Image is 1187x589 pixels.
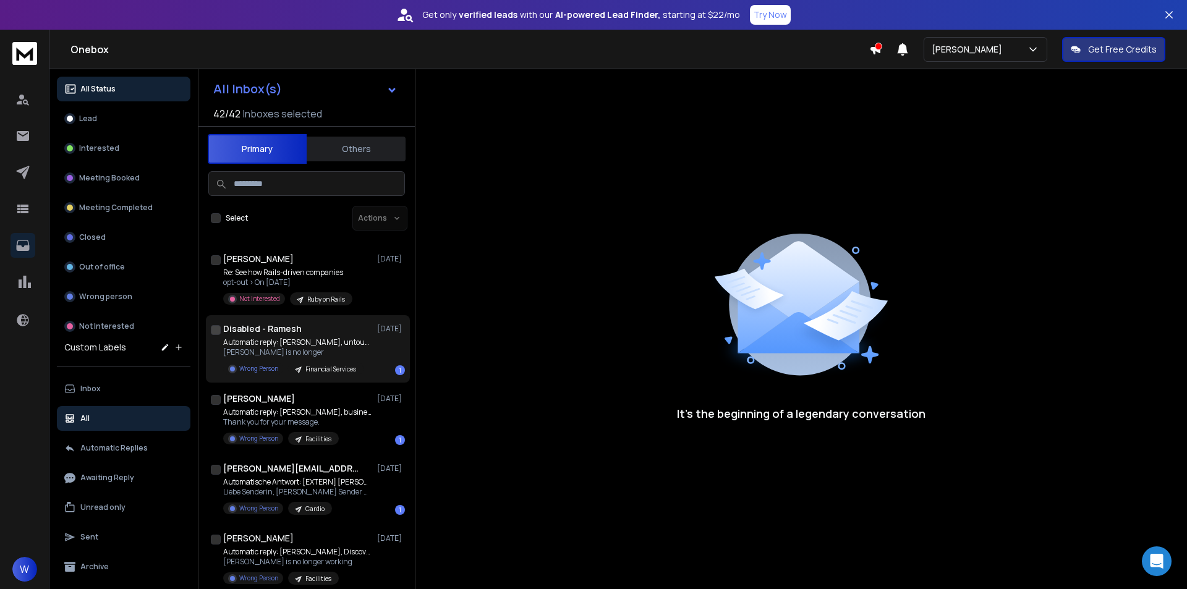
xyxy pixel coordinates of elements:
[459,9,517,21] strong: verified leads
[555,9,660,21] strong: AI-powered Lead Finder,
[932,43,1007,56] p: [PERSON_NAME]
[750,5,791,25] button: Try Now
[12,42,37,65] img: logo
[1088,43,1157,56] p: Get Free Credits
[12,557,37,582] button: W
[1142,546,1172,576] div: Open Intercom Messenger
[422,9,740,21] p: Get only with our starting at $22/mo
[754,9,787,21] p: Try Now
[70,42,869,57] h1: Onebox
[1062,37,1165,62] button: Get Free Credits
